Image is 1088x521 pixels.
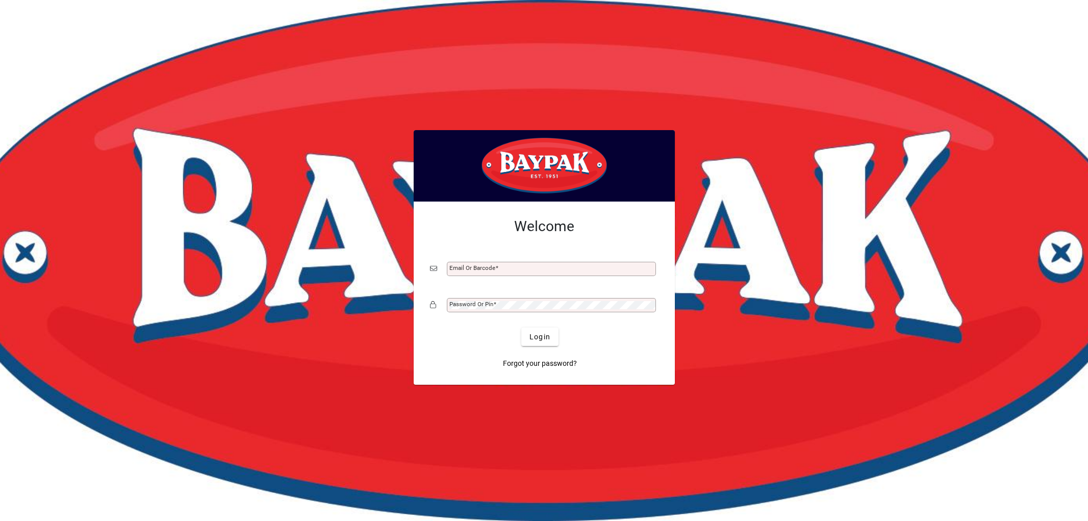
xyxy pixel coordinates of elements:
[449,264,495,271] mat-label: Email or Barcode
[499,354,581,373] a: Forgot your password?
[449,301,493,308] mat-label: Password or Pin
[503,358,577,369] span: Forgot your password?
[529,332,550,342] span: Login
[430,218,659,235] h2: Welcome
[521,328,559,346] button: Login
